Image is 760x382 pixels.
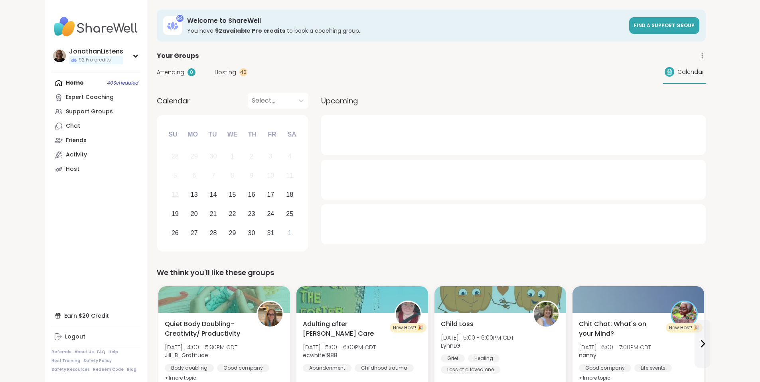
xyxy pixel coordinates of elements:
[51,148,140,162] a: Activity
[224,186,241,204] div: Choose Wednesday, October 15th, 2025
[634,22,695,29] span: Find a support group
[215,27,285,35] b: 92 available Pro credit s
[441,366,500,374] div: Loss of a loved one
[210,208,217,219] div: 21
[441,354,465,362] div: Grief
[231,151,234,162] div: 1
[303,364,351,372] div: Abandonment
[51,133,140,148] a: Friends
[211,170,215,181] div: 7
[93,367,124,372] a: Redeem Code
[243,167,260,184] div: Not available Thursday, October 9th, 2025
[51,309,140,323] div: Earn $20 Credit
[579,319,662,338] span: Chit Chat: What's on your Mind?
[281,167,298,184] div: Not available Saturday, October 11th, 2025
[51,349,71,355] a: Referrals
[224,205,241,222] div: Choose Wednesday, October 22nd, 2025
[157,68,184,77] span: Attending
[83,358,112,364] a: Safety Policy
[51,358,80,364] a: Host Training
[165,364,214,372] div: Body doubling
[192,170,196,181] div: 6
[191,208,198,219] div: 20
[239,68,247,76] div: 40
[164,126,182,143] div: Su
[441,342,460,350] b: LynnLG
[269,151,272,162] div: 3
[224,148,241,165] div: Not available Wednesday, October 1st, 2025
[184,126,201,143] div: Mo
[303,319,386,338] span: Adulting after [PERSON_NAME] Care
[51,105,140,119] a: Support Groups
[79,57,111,63] span: 92 Pro credits
[223,126,241,143] div: We
[167,148,184,165] div: Not available Sunday, September 28th, 2025
[217,364,269,372] div: Good company
[65,333,85,341] div: Logout
[288,151,292,162] div: 4
[53,49,66,62] img: JonathanListens
[172,208,179,219] div: 19
[267,189,274,200] div: 17
[191,228,198,238] div: 27
[167,224,184,241] div: Choose Sunday, October 26th, 2025
[205,205,222,222] div: Choose Tuesday, October 21st, 2025
[157,267,706,278] div: We think you'll like these groups
[186,148,203,165] div: Not available Monday, September 29th, 2025
[66,137,87,144] div: Friends
[579,364,631,372] div: Good company
[165,351,208,359] b: Jill_B_Gratitude
[634,364,672,372] div: Life events
[262,224,279,241] div: Choose Friday, October 31st, 2025
[205,186,222,204] div: Choose Tuesday, October 14th, 2025
[355,364,414,372] div: Childhood trauma
[281,224,298,241] div: Choose Saturday, November 1st, 2025
[165,343,237,351] span: [DATE] | 4:00 - 5:30PM CDT
[205,148,222,165] div: Not available Tuesday, September 30th, 2025
[579,351,596,359] b: nanny
[205,224,222,241] div: Choose Tuesday, October 28th, 2025
[157,51,199,61] span: Your Groups
[167,167,184,184] div: Not available Sunday, October 5th, 2025
[187,27,624,35] h3: You have to book a coaching group.
[286,189,293,200] div: 18
[127,367,136,372] a: Blog
[286,208,293,219] div: 25
[224,224,241,241] div: Choose Wednesday, October 29th, 2025
[579,343,651,351] span: [DATE] | 6:00 - 7:00PM CDT
[281,148,298,165] div: Not available Saturday, October 4th, 2025
[51,162,140,176] a: Host
[243,186,260,204] div: Choose Thursday, October 16th, 2025
[215,68,236,77] span: Hosting
[243,205,260,222] div: Choose Thursday, October 23rd, 2025
[303,351,338,359] b: ecwhite1988
[267,228,274,238] div: 31
[262,167,279,184] div: Not available Friday, October 10th, 2025
[167,205,184,222] div: Choose Sunday, October 19th, 2025
[441,334,514,342] span: [DATE] | 5:00 - 6:00PM CDT
[250,170,253,181] div: 9
[396,302,420,327] img: ecwhite1988
[186,205,203,222] div: Choose Monday, October 20th, 2025
[205,167,222,184] div: Not available Tuesday, October 7th, 2025
[66,93,114,101] div: Expert Coaching
[281,186,298,204] div: Choose Saturday, October 18th, 2025
[281,205,298,222] div: Choose Saturday, October 25th, 2025
[262,186,279,204] div: Choose Friday, October 17th, 2025
[534,302,559,327] img: LynnLG
[97,349,105,355] a: FAQ
[166,147,299,242] div: month 2025-10
[321,95,358,106] span: Upcoming
[191,189,198,200] div: 13
[176,15,184,22] div: 92
[51,13,140,41] img: ShareWell Nav Logo
[172,228,179,238] div: 26
[248,208,255,219] div: 23
[262,148,279,165] div: Not available Friday, October 3rd, 2025
[173,170,177,181] div: 5
[186,167,203,184] div: Not available Monday, October 6th, 2025
[629,17,699,34] a: Find a support group
[267,170,274,181] div: 10
[66,165,79,173] div: Host
[66,108,113,116] div: Support Groups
